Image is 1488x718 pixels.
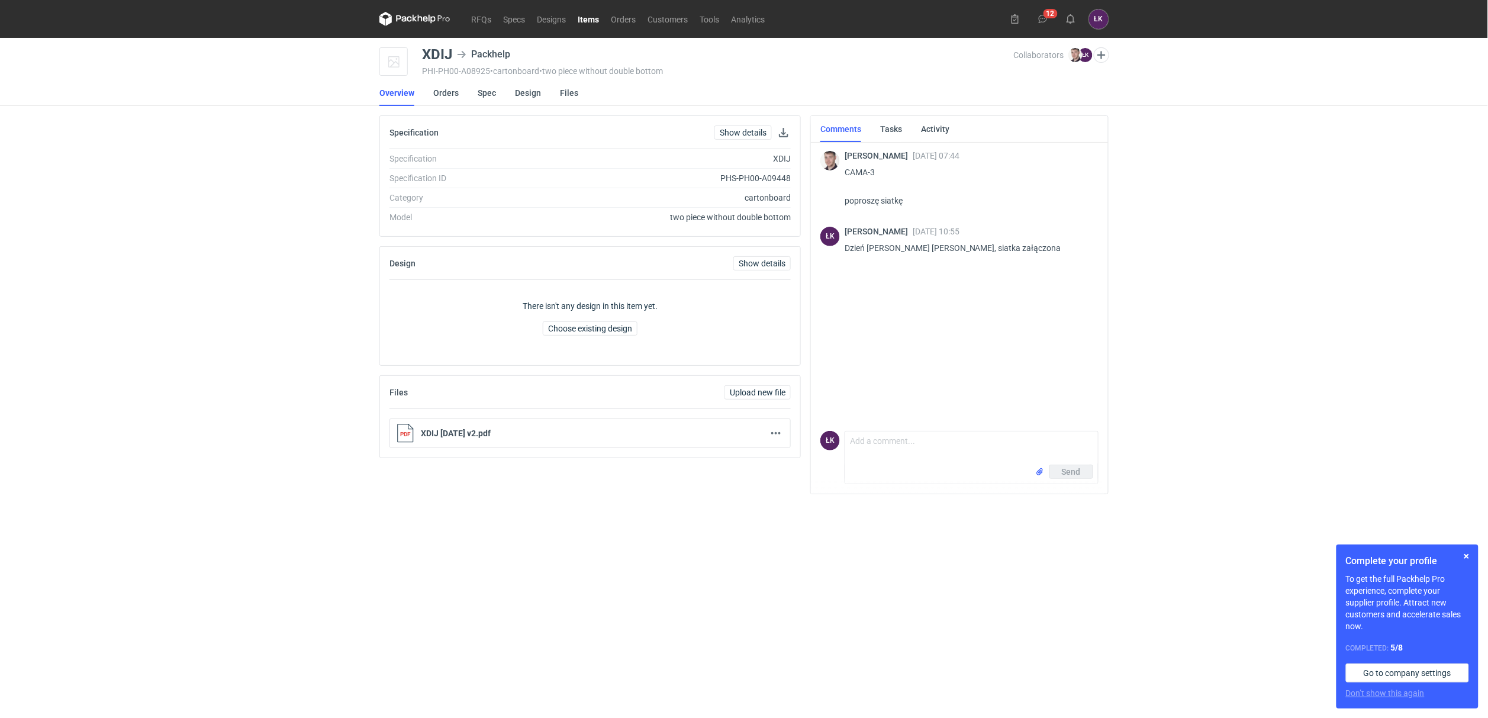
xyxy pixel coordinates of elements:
a: Orders [433,80,459,106]
div: Category [389,192,550,204]
button: Send [1049,465,1093,479]
span: Collaborators [1013,50,1064,60]
a: Items [572,12,605,26]
button: Actions [769,426,783,440]
p: XDIJ [DATE] v2.pdf [421,429,762,438]
a: Analytics [725,12,771,26]
div: XDIJ [550,153,791,165]
div: Specification ID [389,172,550,184]
a: Tools [694,12,725,26]
svg: Packhelp Pro [379,12,450,26]
a: Comments [820,116,861,142]
div: Łukasz Kowalski [820,227,840,246]
div: Model [389,211,550,223]
a: Files [560,80,578,106]
div: Completed: [1346,642,1469,654]
a: Show details [714,125,772,140]
img: Maciej Sikora [820,151,840,170]
button: ŁK [1089,9,1109,29]
h1: Complete your profile [1346,554,1469,568]
a: Orders [605,12,642,26]
span: Choose existing design [548,324,632,333]
a: Design [515,80,541,106]
p: To get the full Packhelp Pro experience, complete your supplier profile. Attract new customers an... [1346,573,1469,632]
a: Designs [531,12,572,26]
button: Upload new file [724,385,791,400]
tspan: PDF [400,431,411,437]
div: XDIJ [422,47,452,62]
div: Łukasz Kowalski [820,431,840,450]
a: Spec [478,80,496,106]
div: Packhelp [457,47,510,62]
a: Overview [379,80,414,106]
strong: 5 / 8 [1391,643,1403,652]
div: PHS-PH00-A09448 [550,172,791,184]
div: Łukasz Kowalski [1089,9,1109,29]
span: [DATE] 07:44 [913,151,959,160]
figcaption: ŁK [820,431,840,450]
h2: Specification [389,128,439,137]
h2: Design [389,259,416,268]
span: [PERSON_NAME] [845,227,913,236]
div: Specification [389,153,550,165]
span: Send [1062,468,1081,476]
span: • two piece without double bottom [539,66,663,76]
button: Choose existing design [543,321,637,336]
figcaption: ŁK [1078,48,1093,62]
button: Edit collaborators [1094,47,1109,63]
button: Skip for now [1460,549,1474,564]
p: CAMA-3 poproszę siatkę [845,165,1089,208]
figcaption: ŁK [820,227,840,246]
div: PHI-PH00-A08925 [422,66,1013,76]
h2: Files [389,388,408,397]
a: Tasks [880,116,902,142]
div: two piece without double bottom [550,211,791,223]
button: Download specification [777,125,791,140]
span: Upload new file [730,388,785,397]
a: Go to company settings [1346,664,1469,682]
div: cartonboard [550,192,791,204]
a: Show details [733,256,791,271]
a: Activity [921,116,949,142]
p: Dzień [PERSON_NAME] [PERSON_NAME], siatka załączona [845,241,1089,255]
a: Specs [497,12,531,26]
span: [PERSON_NAME] [845,151,913,160]
a: Customers [642,12,694,26]
a: RFQs [465,12,497,26]
p: There isn't any design in this item yet. [523,300,658,312]
button: 12 [1033,9,1052,28]
span: • cartonboard [490,66,539,76]
img: Maciej Sikora [1068,48,1083,62]
button: Don’t show this again [1346,687,1425,699]
span: [DATE] 10:55 [913,227,959,236]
